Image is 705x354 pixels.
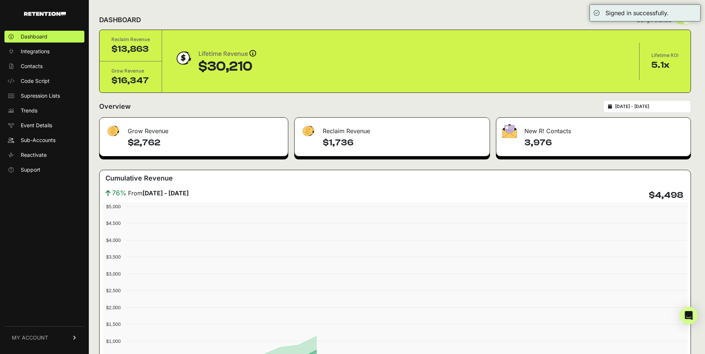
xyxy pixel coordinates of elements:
div: Signed in successfully. [605,9,669,17]
strong: [DATE] - [DATE] [142,189,189,197]
text: $3,500 [106,254,121,260]
text: $4,000 [106,237,121,243]
text: $5,000 [106,204,121,209]
span: Event Details [21,122,52,129]
img: fa-dollar-13500eef13a19c4ab2b9ed9ad552e47b0d9fc28b02b83b90ba0e00f96d6372e9.png [301,124,315,138]
div: $16,347 [111,75,150,87]
div: 5.1x [651,59,679,71]
span: Contacts [21,63,43,70]
div: Lifetime Revenue [198,49,256,59]
span: Reactivate [21,151,47,159]
span: Supression Lists [21,92,60,100]
div: $13,863 [111,43,150,55]
a: Dashboard [4,31,84,43]
a: Supression Lists [4,90,84,102]
span: 76% [112,188,127,198]
span: Support [21,166,40,173]
text: $3,000 [106,271,121,277]
a: Code Script [4,75,84,87]
h3: Cumulative Revenue [105,173,173,183]
img: dollar-coin-05c43ed7efb7bc0c12610022525b4bbbb207c7efeef5aecc26f025e68dcafac9.png [174,49,192,67]
text: $2,000 [106,305,121,310]
a: Sub-Accounts [4,134,84,146]
a: Contacts [4,60,84,72]
div: Grow Revenue [111,67,150,75]
a: Support [4,164,84,176]
text: $2,500 [106,288,121,293]
span: Dashboard [21,33,47,40]
a: Integrations [4,45,84,57]
h4: $4,498 [649,189,683,201]
span: Sub-Accounts [21,136,56,144]
div: Grow Revenue [100,118,288,140]
div: $30,210 [198,59,256,74]
span: MY ACCOUNT [12,334,48,341]
span: Integrations [21,48,50,55]
img: fa-envelope-19ae18322b30453b285274b1b8af3d052b27d846a4fbe8435d1a52b978f639a2.png [502,124,517,138]
div: Reclaim Revenue [295,118,490,140]
div: Lifetime ROI [651,52,679,59]
a: Trends [4,105,84,117]
span: Trends [21,107,37,114]
text: $1,500 [106,321,121,327]
a: MY ACCOUNT [4,326,84,349]
span: Code Script [21,77,50,85]
div: Open Intercom Messenger [680,307,698,324]
div: Reclaim Revenue [111,36,150,43]
h4: $2,762 [128,137,282,149]
h2: DASHBOARD [99,15,141,25]
img: fa-dollar-13500eef13a19c4ab2b9ed9ad552e47b0d9fc28b02b83b90ba0e00f96d6372e9.png [105,124,120,138]
img: Retention.com [24,12,66,16]
text: $1,000 [106,338,121,344]
h2: Overview [99,101,131,112]
h4: $1,736 [323,137,484,149]
a: Event Details [4,119,84,131]
div: New R! Contacts [496,118,691,140]
a: Reactivate [4,149,84,161]
text: $4,500 [106,220,121,226]
h4: 3,976 [524,137,685,149]
span: From [128,189,189,198]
